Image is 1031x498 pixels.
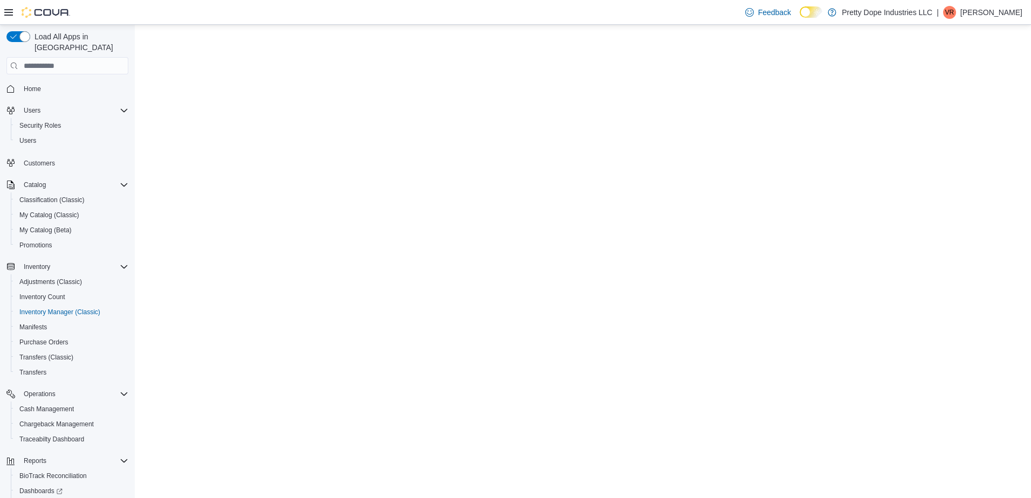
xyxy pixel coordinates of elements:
[19,405,74,413] span: Cash Management
[19,353,73,362] span: Transfers (Classic)
[15,366,51,379] a: Transfers
[11,432,133,447] button: Traceabilty Dashboard
[19,278,82,286] span: Adjustments (Classic)
[19,454,128,467] span: Reports
[11,223,133,238] button: My Catalog (Beta)
[11,468,133,483] button: BioTrack Reconciliation
[15,321,128,334] span: Manifests
[24,456,46,465] span: Reports
[19,82,128,95] span: Home
[15,403,78,416] a: Cash Management
[15,351,128,364] span: Transfers (Classic)
[15,224,128,237] span: My Catalog (Beta)
[11,238,133,253] button: Promotions
[19,260,128,273] span: Inventory
[15,193,89,206] a: Classification (Classic)
[11,305,133,320] button: Inventory Manager (Classic)
[15,366,128,379] span: Transfers
[11,350,133,365] button: Transfers (Classic)
[19,368,46,377] span: Transfers
[15,351,78,364] a: Transfers (Classic)
[11,192,133,207] button: Classification (Classic)
[15,469,91,482] a: BioTrack Reconciliation
[11,289,133,305] button: Inventory Count
[19,104,128,117] span: Users
[758,7,791,18] span: Feedback
[19,260,54,273] button: Inventory
[2,259,133,274] button: Inventory
[15,403,128,416] span: Cash Management
[19,388,60,400] button: Operations
[2,81,133,96] button: Home
[11,417,133,432] button: Chargeback Management
[19,104,45,117] button: Users
[24,159,55,168] span: Customers
[15,134,128,147] span: Users
[19,156,128,169] span: Customers
[15,485,128,497] span: Dashboards
[15,418,98,431] a: Chargeback Management
[11,207,133,223] button: My Catalog (Classic)
[15,119,128,132] span: Security Roles
[19,178,50,191] button: Catalog
[15,239,128,252] span: Promotions
[943,6,956,19] div: Victoria Richardson
[15,239,57,252] a: Promotions
[15,321,51,334] a: Manifests
[15,485,67,497] a: Dashboards
[2,155,133,170] button: Customers
[2,453,133,468] button: Reports
[15,433,128,446] span: Traceabilty Dashboard
[11,133,133,148] button: Users
[19,121,61,130] span: Security Roles
[2,103,133,118] button: Users
[15,306,128,319] span: Inventory Manager (Classic)
[15,469,128,482] span: BioTrack Reconciliation
[15,209,84,222] a: My Catalog (Classic)
[19,82,45,95] a: Home
[842,6,932,19] p: Pretty Dope Industries LLC
[15,224,76,237] a: My Catalog (Beta)
[937,6,939,19] p: |
[19,420,94,428] span: Chargeback Management
[24,181,46,189] span: Catalog
[19,435,84,444] span: Traceabilty Dashboard
[15,290,128,303] span: Inventory Count
[2,177,133,192] button: Catalog
[11,320,133,335] button: Manifests
[15,275,128,288] span: Adjustments (Classic)
[19,241,52,250] span: Promotions
[24,85,41,93] span: Home
[19,487,63,495] span: Dashboards
[19,211,79,219] span: My Catalog (Classic)
[19,136,36,145] span: Users
[19,454,51,467] button: Reports
[15,336,128,349] span: Purchase Orders
[15,119,65,132] a: Security Roles
[15,433,88,446] a: Traceabilty Dashboard
[15,306,105,319] a: Inventory Manager (Classic)
[15,418,128,431] span: Chargeback Management
[19,178,128,191] span: Catalog
[19,226,72,234] span: My Catalog (Beta)
[15,209,128,222] span: My Catalog (Classic)
[741,2,795,23] a: Feedback
[15,290,70,303] a: Inventory Count
[19,323,47,331] span: Manifests
[960,6,1022,19] p: [PERSON_NAME]
[30,31,128,53] span: Load All Apps in [GEOGRAPHIC_DATA]
[15,193,128,206] span: Classification (Classic)
[11,118,133,133] button: Security Roles
[22,7,70,18] img: Cova
[11,402,133,417] button: Cash Management
[24,262,50,271] span: Inventory
[2,386,133,402] button: Operations
[11,335,133,350] button: Purchase Orders
[19,293,65,301] span: Inventory Count
[19,196,85,204] span: Classification (Classic)
[19,472,87,480] span: BioTrack Reconciliation
[11,365,133,380] button: Transfers
[15,134,40,147] a: Users
[19,338,68,347] span: Purchase Orders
